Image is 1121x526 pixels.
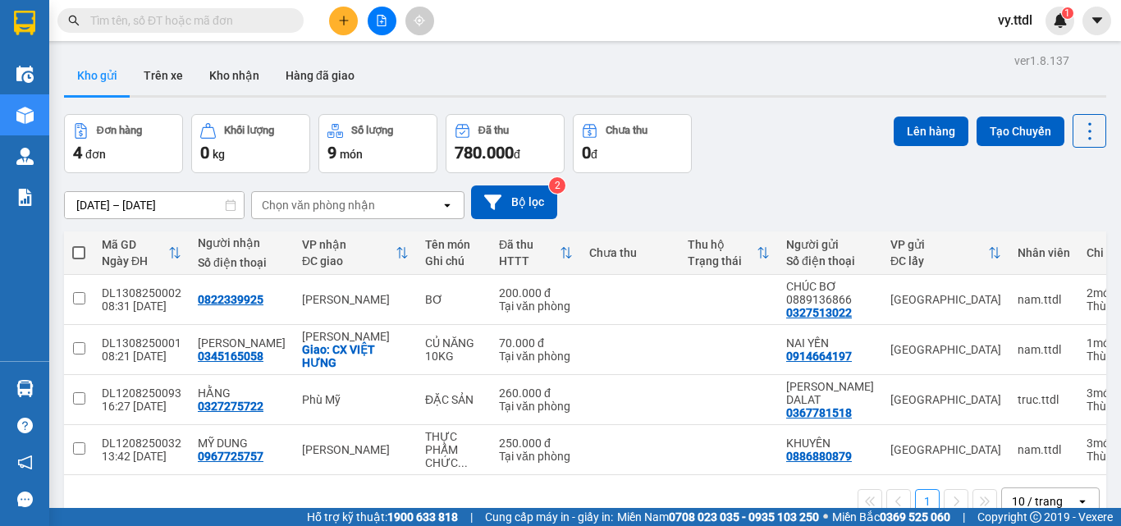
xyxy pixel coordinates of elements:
[16,189,34,206] img: solution-icon
[786,336,874,350] div: NAI YẾN
[425,393,483,406] div: ĐẶC SẢN
[198,293,263,306] div: 0822339925
[327,143,336,162] span: 9
[688,238,757,251] div: Thu hộ
[102,386,181,400] div: DL1208250093
[102,350,181,363] div: 08:21 [DATE]
[606,125,647,136] div: Chưa thu
[882,231,1009,275] th: Toggle SortBy
[499,238,560,251] div: Đã thu
[262,197,375,213] div: Chọn văn phòng nhận
[425,293,483,306] div: BƠ
[573,114,692,173] button: Chưa thu0đ
[582,143,591,162] span: 0
[351,125,393,136] div: Số lượng
[198,400,263,413] div: 0327275722
[591,148,597,161] span: đ
[1030,511,1041,523] span: copyright
[786,238,874,251] div: Người gửi
[340,148,363,161] span: món
[224,125,274,136] div: Khối lượng
[68,15,80,26] span: search
[499,286,573,300] div: 200.000 đ
[102,450,181,463] div: 13:42 [DATE]
[679,231,778,275] th: Toggle SortBy
[894,117,968,146] button: Lên hàng
[307,508,458,526] span: Hỗ trợ kỹ thuật:
[1018,293,1070,306] div: nam.ttdl
[890,254,988,268] div: ĐC lấy
[1082,7,1111,35] button: caret-down
[977,117,1064,146] button: Tạo Chuyến
[485,508,613,526] span: Cung cấp máy in - giấy in:
[329,7,358,35] button: plus
[786,306,852,319] div: 0327513022
[669,510,819,524] strong: 0708 023 035 - 0935 103 250
[1018,393,1070,406] div: truc.ttdl
[130,56,196,95] button: Trên xe
[405,7,434,35] button: aim
[499,400,573,413] div: Tại văn phòng
[102,238,168,251] div: Mã GD
[213,148,225,161] span: kg
[890,293,1001,306] div: [GEOGRAPHIC_DATA]
[499,254,560,268] div: HTTT
[17,455,33,470] span: notification
[441,199,454,212] svg: open
[880,510,950,524] strong: 0369 525 060
[1090,13,1105,28] span: caret-down
[102,254,168,268] div: Ngày ĐH
[832,508,950,526] span: Miền Bắc
[499,450,573,463] div: Tại văn phòng
[102,400,181,413] div: 16:27 [DATE]
[198,450,263,463] div: 0967725757
[786,254,874,268] div: Số điện thoại
[890,343,1001,356] div: [GEOGRAPHIC_DATA]
[491,231,581,275] th: Toggle SortBy
[302,343,409,369] div: Giao: CX VIỆT HƯNG
[425,254,483,268] div: Ghi chú
[102,437,181,450] div: DL1208250032
[102,300,181,313] div: 08:31 [DATE]
[17,418,33,433] span: question-circle
[786,437,874,450] div: KHUYÊN
[963,508,965,526] span: |
[890,238,988,251] div: VP gửi
[198,386,286,400] div: HẰNG
[471,185,557,219] button: Bộ lọc
[1018,443,1070,456] div: nam.ttdl
[786,380,874,406] div: LÂM LATA'S DALAT
[302,443,409,456] div: [PERSON_NAME]
[1062,7,1073,19] sup: 1
[318,114,437,173] button: Số lượng9món
[425,238,483,251] div: Tên món
[455,143,514,162] span: 780.000
[478,125,509,136] div: Đã thu
[425,336,483,363] div: CỦ NĂNG 10KG
[272,56,368,95] button: Hàng đã giao
[823,514,828,520] span: ⚪️
[446,114,565,173] button: Đã thu780.000đ
[16,107,34,124] img: warehouse-icon
[890,443,1001,456] div: [GEOGRAPHIC_DATA]
[368,7,396,35] button: file-add
[302,254,396,268] div: ĐC giao
[102,286,181,300] div: DL1308250002
[1018,343,1070,356] div: nam.ttdl
[499,437,573,450] div: 250.000 đ
[985,10,1046,30] span: vy.ttdl
[425,430,483,469] div: THỰC PHẨM CHỨC NĂNG
[198,437,286,450] div: MỸ DUNG
[73,143,82,162] span: 4
[302,238,396,251] div: VP nhận
[17,492,33,507] span: message
[64,114,183,173] button: Đơn hàng4đơn
[302,330,409,343] div: [PERSON_NAME]
[302,293,409,306] div: [PERSON_NAME]
[786,280,874,306] div: CHÚC BƠ 0889136866
[499,350,573,363] div: Tại văn phòng
[514,148,520,161] span: đ
[102,336,181,350] div: DL1308250001
[1064,7,1070,19] span: 1
[688,254,757,268] div: Trạng thái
